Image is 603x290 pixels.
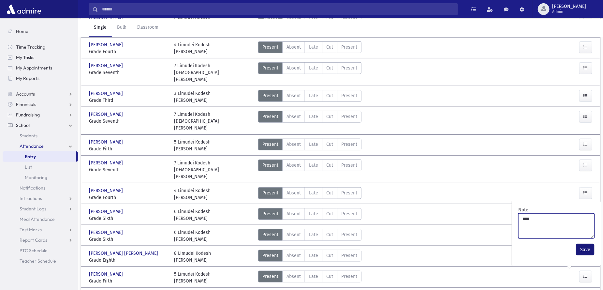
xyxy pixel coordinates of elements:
div: AttTypes [258,250,361,264]
span: Cut [326,141,333,148]
span: Absent [287,92,301,99]
span: Absent [287,141,301,148]
a: My Tasks [3,52,78,63]
span: Grade Seventh [89,118,168,125]
span: Monitoring [25,175,47,180]
span: Late [309,92,318,99]
span: Grade Fifth [89,145,168,152]
span: Cut [326,65,333,71]
div: 6 Limudei Kodesh [PERSON_NAME] [174,229,211,243]
div: AttTypes [258,41,361,55]
span: Absent [287,113,301,120]
span: Present [262,210,278,217]
a: Financials [3,99,78,110]
span: Cut [326,273,333,280]
span: Late [309,252,318,259]
div: AttTypes [258,208,361,222]
label: Note [518,206,528,213]
span: Present [262,273,278,280]
span: Cut [326,92,333,99]
a: Bulk [112,18,131,37]
span: Entry [25,154,36,160]
span: [PERSON_NAME] [89,111,124,118]
a: Home [3,26,78,37]
span: Cut [326,231,333,238]
span: Grade Fourth [89,48,168,55]
a: Accounts [3,89,78,99]
span: Present [341,113,357,120]
a: Single [89,18,112,37]
div: 7 Limudei Kodesh [DEMOGRAPHIC_DATA][PERSON_NAME] [174,160,253,180]
span: Present [341,65,357,71]
span: PTC Schedule [20,248,48,253]
span: My Appointments [16,65,52,71]
span: Absent [287,65,301,71]
div: AttTypes [258,187,361,201]
span: Present [341,162,357,169]
a: Report Cards [3,235,78,245]
span: My Reports [16,75,39,81]
span: Grade Fourth [89,194,168,201]
span: Grade Eighth [89,257,168,264]
a: Notifications [3,183,78,193]
span: [PERSON_NAME] [89,208,124,215]
span: Absent [287,44,301,51]
div: 3 Limudei Kodesh [PERSON_NAME] [174,90,211,104]
span: Present [341,273,357,280]
span: Accounts [16,91,35,97]
span: Grade Fifth [89,278,168,284]
span: Financials [16,101,36,107]
span: [PERSON_NAME] [89,139,124,145]
span: Late [309,162,318,169]
span: Cut [326,44,333,51]
span: [PERSON_NAME] [89,271,124,278]
span: Absent [287,252,301,259]
span: Present [341,210,357,217]
span: Present [262,92,278,99]
span: Late [309,113,318,120]
span: Attendance [20,143,44,149]
span: School [16,122,30,128]
a: My Reports [3,73,78,84]
span: Late [309,141,318,148]
span: Teacher Schedule [20,258,56,264]
div: AttTypes [258,271,361,284]
span: [PERSON_NAME] [89,229,124,236]
span: Fundraising [16,112,40,118]
span: [PERSON_NAME] [552,4,586,9]
div: 5 Limudei Kodesh [PERSON_NAME] [174,271,211,284]
span: Late [309,65,318,71]
div: AttTypes [258,62,361,83]
a: School [3,120,78,130]
a: Students [3,130,78,141]
span: Cut [326,252,333,259]
input: Search [98,3,458,15]
div: AttTypes [258,160,361,180]
span: Absent [287,162,301,169]
span: Late [309,273,318,280]
span: Absent [287,210,301,217]
span: Absent [287,231,301,238]
span: Late [309,190,318,196]
span: Cut [326,113,333,120]
span: [PERSON_NAME] [89,62,124,69]
span: Cut [326,190,333,196]
span: Present [262,44,278,51]
span: Students [20,133,37,139]
span: Late [309,210,318,217]
span: Admin [552,9,586,14]
a: PTC Schedule [3,245,78,256]
span: Grade Third [89,97,168,104]
span: Present [262,231,278,238]
div: 4 Limudei Kodesh [PERSON_NAME] [174,187,211,201]
a: Attendance [3,141,78,151]
div: 8 Limudei Kodesh [PERSON_NAME] [174,250,211,264]
span: [PERSON_NAME] [89,160,124,166]
div: AttTypes [258,139,361,152]
span: [PERSON_NAME] [89,90,124,97]
span: Grade Seventh [89,166,168,173]
img: AdmirePro [5,3,43,16]
span: Absent [287,273,301,280]
div: 5 Limudei Kodesh [PERSON_NAME] [174,139,211,152]
span: List [25,164,32,170]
